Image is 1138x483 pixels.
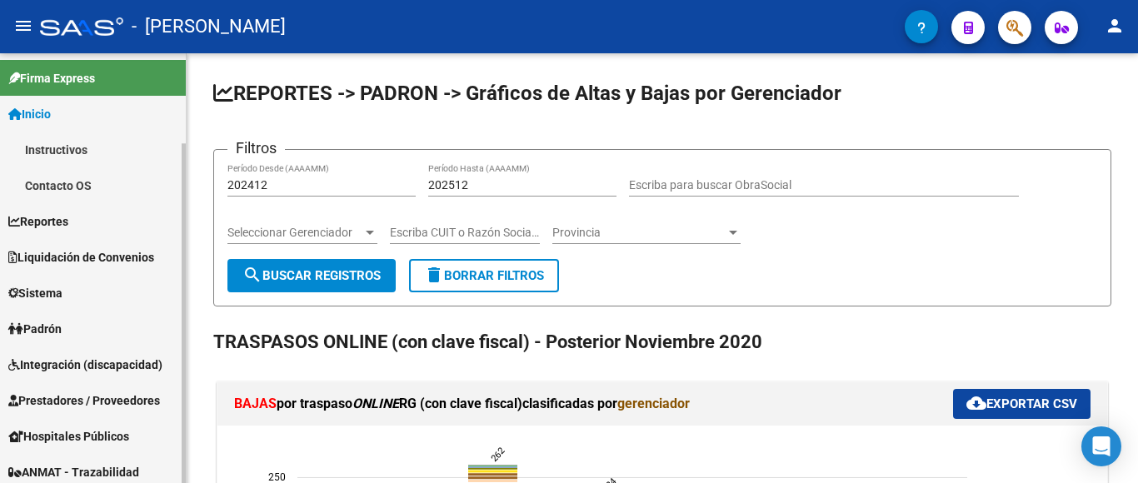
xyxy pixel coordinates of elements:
span: gerenciador [617,396,690,411]
mat-icon: search [242,265,262,285]
span: Prestadores / Proveedores [8,391,160,410]
span: Seleccionar Gerenciador [227,226,362,240]
mat-icon: menu [13,16,33,36]
span: Borrar Filtros [424,268,544,283]
button: Exportar CSV [953,389,1091,419]
text: 262 [488,446,507,464]
span: Integración (discapacidad) [8,356,162,374]
span: Sistema [8,284,62,302]
h2: TRASPASOS ONLINE (con clave fiscal) - Posterior Noviembre 2020 [213,326,1111,358]
path: 202503 010 - Osetya Litoral 3 [468,473,517,476]
span: Inicio [8,105,51,123]
span: Hospitales Públicos [8,427,129,446]
i: ONLINE [352,396,399,411]
path: 202503 A75 - OSMITA 3 [468,480,517,482]
span: Firma Express [8,69,95,87]
span: Exportar CSV [966,396,1077,411]
span: ANMAT - Trazabilidad [8,463,139,481]
h3: Filtros [227,137,285,160]
path: 202503 M46 - MGN RG 3 [468,476,517,479]
span: Liquidación de Convenios [8,248,154,266]
path: 202503 G24 - Grupo Uno Salud 2 [468,468,517,470]
div: Open Intercom Messenger [1081,426,1121,466]
span: Buscar Registros [242,268,381,283]
span: Provincia [552,226,726,240]
path: 202503 q08 - OSETYA - San Luis 1 [468,465,517,466]
mat-icon: cloud_download [966,393,986,413]
button: Borrar Filtros [409,259,559,292]
mat-icon: person [1105,16,1125,36]
button: Buscar Registros [227,259,396,292]
span: - [PERSON_NAME] [132,8,286,45]
span: Reportes [8,212,68,231]
span: Padrón [8,320,62,338]
span: REPORTES -> PADRON -> Gráficos de Altas y Bajas por Gerenciador [213,82,841,105]
mat-icon: delete [424,265,444,285]
h1: por traspaso RG (con clave fiscal) clasificadas por [234,391,953,417]
path: 202503 M02 - OSETYA - Mar del Plata 1 [468,466,517,466]
text: 250 [268,471,286,483]
path: 202503 q07 - OSETYA - La Rioja 3 [468,470,517,472]
span: BAJAS [234,396,277,411]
